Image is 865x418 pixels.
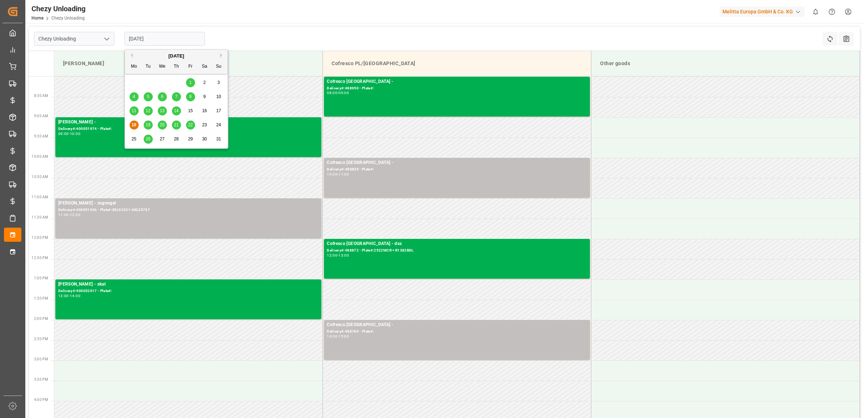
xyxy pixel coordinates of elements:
button: Melitta Europa GmbH & Co. KG [720,5,807,18]
div: Cofresco [GEOGRAPHIC_DATA] - [327,321,587,329]
span: 4 [133,94,135,99]
div: Choose Friday, August 22nd, 2025 [186,121,195,130]
span: 13 [160,108,164,113]
span: 2 [203,80,206,85]
div: 11:00 [58,213,69,216]
button: show 0 new notifications [807,4,824,20]
div: Choose Monday, August 18th, 2025 [130,121,139,130]
div: - [69,132,70,135]
div: [DATE] [125,52,228,60]
div: Choose Wednesday, August 20th, 2025 [158,121,167,130]
div: Choose Wednesday, August 13th, 2025 [158,106,167,115]
div: We [158,62,167,71]
div: month 2025-08 [127,76,226,146]
button: Next Month [220,53,224,58]
span: 17 [216,108,221,113]
div: Su [214,62,223,71]
div: 10:00 [327,173,337,176]
div: Chezy Unloading [31,3,85,14]
div: [PERSON_NAME] - skat [58,281,318,288]
div: Choose Saturday, August 2nd, 2025 [200,78,209,87]
div: 15:00 [338,335,349,338]
span: 29 [188,136,193,142]
div: - [337,173,338,176]
div: Choose Friday, August 8th, 2025 [186,92,195,101]
span: 5 [147,94,149,99]
button: Previous Month [128,53,133,58]
div: - [337,254,338,257]
div: Delivery#:400052017 - Plate#: [58,288,318,294]
span: 10 [216,94,221,99]
span: 19 [145,122,150,127]
div: 10:00 [70,132,80,135]
span: 11:00 AM [31,195,48,199]
div: Choose Sunday, August 3rd, 2025 [214,78,223,87]
div: Delivery#:488760 - Plate#: [327,329,587,335]
span: 9:30 AM [34,134,48,138]
div: [PERSON_NAME] - zugvogel [58,200,318,207]
span: 3 [218,80,220,85]
span: 8 [189,94,192,99]
div: Cofresco [GEOGRAPHIC_DATA] - [327,159,587,166]
span: 6 [161,94,164,99]
span: 16 [202,108,207,113]
div: Choose Thursday, August 7th, 2025 [172,92,181,101]
div: Choose Thursday, August 28th, 2025 [172,135,181,144]
span: 8:30 AM [34,94,48,98]
div: Choose Tuesday, August 19th, 2025 [144,121,153,130]
span: 26 [145,136,150,142]
span: 3:00 PM [34,357,48,361]
div: Choose Saturday, August 30th, 2025 [200,135,209,144]
div: Melitta Europa GmbH & Co. KG [720,7,805,17]
span: 18 [131,122,136,127]
div: Choose Monday, August 25th, 2025 [130,135,139,144]
span: 11 [131,108,136,113]
span: 1:30 PM [34,296,48,300]
div: 09:00 [338,91,349,94]
span: 15 [188,108,193,113]
div: Choose Tuesday, August 5th, 2025 [144,92,153,101]
div: 13:00 [338,254,349,257]
span: 4:00 PM [34,398,48,402]
span: 12 [145,108,150,113]
span: 11:30 AM [31,215,48,219]
div: 14:00 [327,335,337,338]
div: Choose Friday, August 29th, 2025 [186,135,195,144]
div: Choose Thursday, August 14th, 2025 [172,106,181,115]
span: 22 [188,122,193,127]
div: Tu [144,62,153,71]
div: Delivery#:400051974 - Plate#: [58,126,318,132]
div: Other goods [597,57,854,70]
div: Choose Monday, August 11th, 2025 [130,106,139,115]
span: 24 [216,122,221,127]
div: Choose Saturday, August 9th, 2025 [200,92,209,101]
div: Th [172,62,181,71]
span: 7 [175,94,178,99]
div: - [337,91,338,94]
input: DD.MM.YYYY [125,32,205,46]
span: 9:00 AM [34,114,48,118]
div: 09:00 [58,132,69,135]
div: 13:00 [58,294,69,297]
button: Help Center [824,4,840,20]
span: 10:00 AM [31,155,48,159]
div: 14:00 [70,294,80,297]
span: 30 [202,136,207,142]
div: Choose Sunday, August 31st, 2025 [214,135,223,144]
div: Cofresco [GEOGRAPHIC_DATA] - dss [327,240,587,248]
div: Choose Sunday, August 10th, 2025 [214,92,223,101]
div: Choose Sunday, August 17th, 2025 [214,106,223,115]
span: 12:00 PM [31,236,48,240]
div: Choose Wednesday, August 27th, 2025 [158,135,167,144]
span: 9 [203,94,206,99]
div: Choose Monday, August 4th, 2025 [130,92,139,101]
div: 12:00 [70,213,80,216]
div: Sa [200,62,209,71]
span: 23 [202,122,207,127]
span: 3:30 PM [34,377,48,381]
span: 21 [174,122,178,127]
span: 31 [216,136,221,142]
span: 12:30 PM [31,256,48,260]
div: [PERSON_NAME] - [58,119,318,126]
div: Choose Tuesday, August 26th, 2025 [144,135,153,144]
